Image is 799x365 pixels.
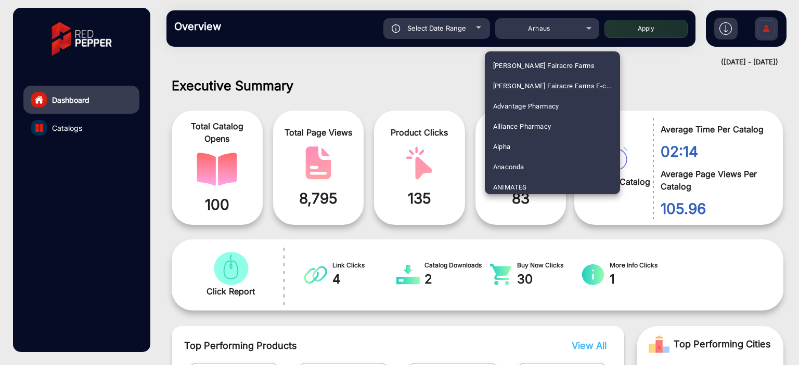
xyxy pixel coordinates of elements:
[493,137,511,157] span: Alpha
[493,76,612,96] span: [PERSON_NAME] Fairacre Farms E-commerce
[493,157,524,177] span: Anaconda
[493,96,559,116] span: Advantage Pharmacy
[493,116,551,137] span: Alliance Pharmacy
[493,56,595,76] span: [PERSON_NAME] Fairacre Farms
[493,177,527,197] span: ANIMATES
